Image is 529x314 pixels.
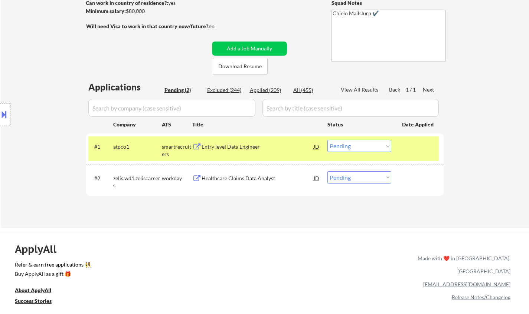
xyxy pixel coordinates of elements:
[423,281,510,287] a: [EMAIL_ADDRESS][DOMAIN_NAME]
[113,121,162,128] div: Company
[406,86,423,93] div: 1 / 1
[15,262,262,270] a: Refer & earn free applications 👯‍♀️
[192,121,320,128] div: Title
[15,271,89,277] div: Buy ApplyAll as a gift 🎁
[15,287,51,293] u: About ApplyAll
[202,175,314,182] div: Healthcare Claims Data Analyst
[162,175,192,182] div: workday
[389,86,401,93] div: Back
[15,297,62,306] a: Success Stories
[341,86,381,93] div: View All Results
[162,143,192,158] div: smartrecruiters
[207,86,244,94] div: Excluded (244)
[423,86,435,93] div: Next
[213,58,268,75] button: Download Resume
[209,23,230,30] div: no
[15,298,52,304] u: Success Stories
[313,171,320,185] div: JD
[86,23,210,29] strong: Will need Visa to work in that country now/future?:
[262,99,439,117] input: Search by title (case sensitive)
[162,121,192,128] div: ATS
[415,252,510,278] div: Made with ❤️ in [GEOGRAPHIC_DATA], [GEOGRAPHIC_DATA]
[250,86,287,94] div: Applied (209)
[293,86,330,94] div: All (455)
[15,243,65,255] div: ApplyAll
[15,286,62,295] a: About ApplyAll
[113,143,162,151] div: atpco1
[327,118,391,131] div: Status
[452,294,510,300] a: Release Notes/Changelog
[86,8,126,14] strong: Minimum salary:
[86,7,209,15] div: $80,000
[202,143,314,151] div: Entry level Data Engineer
[88,99,255,117] input: Search by company (case sensitive)
[402,121,435,128] div: Date Applied
[15,270,89,279] a: Buy ApplyAll as a gift 🎁
[113,175,162,189] div: zelis.wd1.zeliscareers
[313,140,320,153] div: JD
[164,86,202,94] div: Pending (2)
[212,42,287,56] button: Add a Job Manually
